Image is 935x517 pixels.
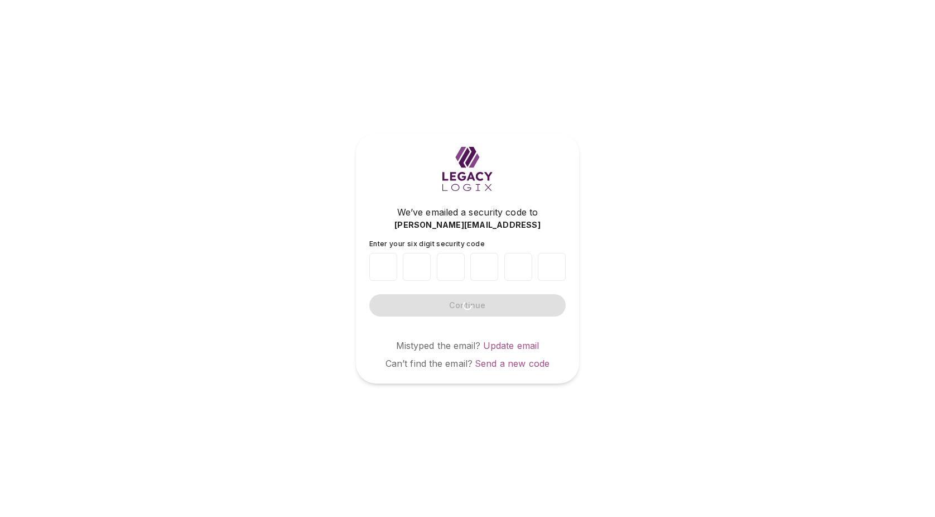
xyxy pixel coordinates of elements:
[385,358,473,369] span: Can’t find the email?
[396,340,481,351] span: Mistyped the email?
[369,240,485,248] span: Enter your six digit security code
[394,219,541,231] span: [PERSON_NAME][EMAIL_ADDRESS]
[483,340,539,351] a: Update email
[397,205,538,219] span: We’ve emailed a security code to
[475,358,550,369] a: Send a new code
